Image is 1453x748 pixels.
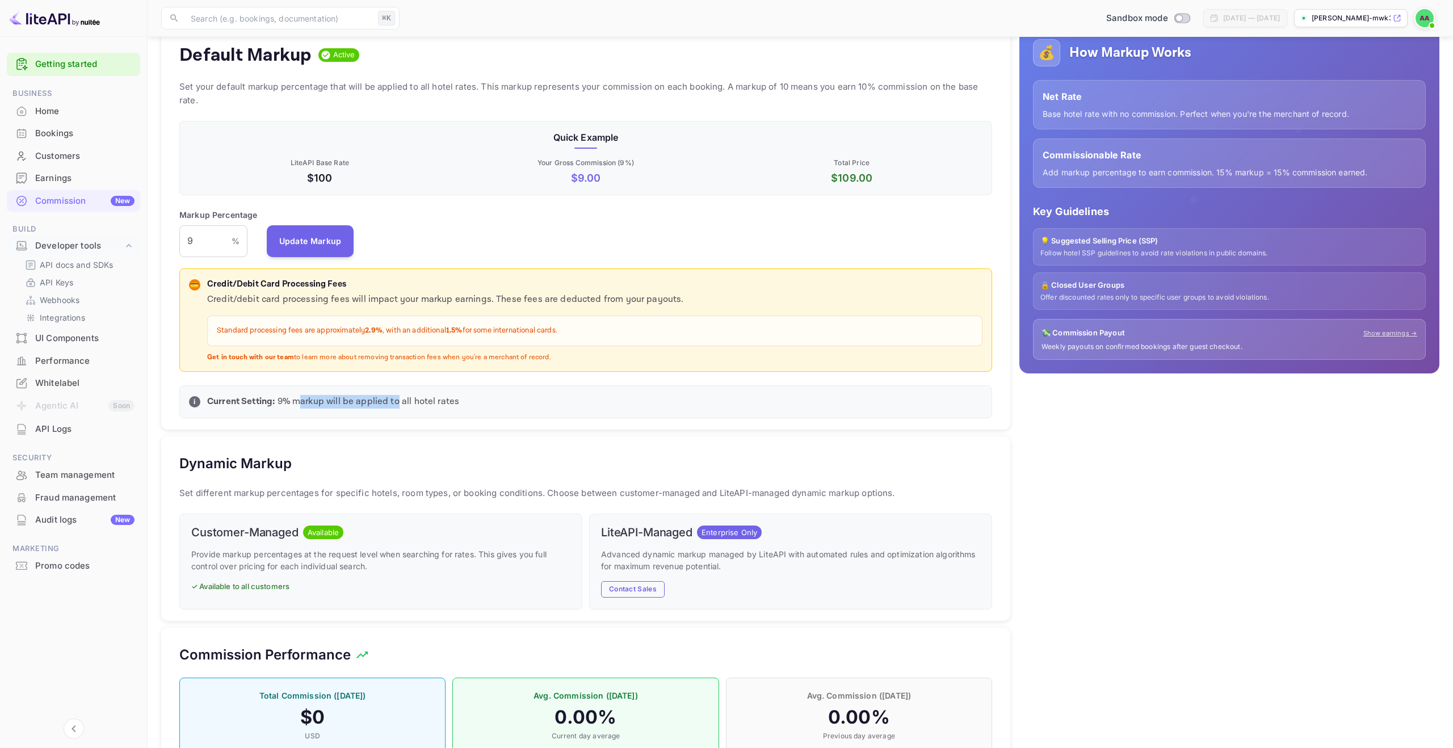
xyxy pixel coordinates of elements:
[7,100,140,123] div: Home
[191,526,299,539] h6: Customer-Managed
[207,353,982,363] p: to learn more about removing transaction fees when you're a merchant of record.
[7,87,140,100] span: Business
[207,395,982,409] p: 9 % markup will be applied to all hotel rates
[1043,166,1416,178] p: Add markup percentage to earn commission. 15% markup = 15% commission earned.
[40,294,79,306] p: Webhooks
[738,690,980,701] p: Avg. Commission ([DATE])
[40,259,114,271] p: API docs and SDKs
[9,9,100,27] img: LiteAPI logo
[7,167,140,188] a: Earnings
[7,327,140,350] div: UI Components
[267,225,354,257] button: Update Markup
[25,294,131,306] a: Webhooks
[179,486,992,500] p: Set different markup percentages for specific hotels, room types, or booking conditions. Choose b...
[1042,342,1417,352] p: Weekly payouts on confirmed bookings after guest checkout.
[7,223,140,236] span: Build
[7,464,140,485] a: Team management
[35,239,123,253] div: Developer tools
[179,646,351,664] h5: Commission Performance
[35,58,135,71] a: Getting started
[20,257,136,273] div: API docs and SDKs
[35,423,135,436] div: API Logs
[7,555,140,577] div: Promo codes
[191,731,434,741] p: USD
[191,548,570,572] p: Provide markup percentages at the request level when searching for rates. This gives you full con...
[179,80,992,107] p: Set your default markup percentage that will be applied to all hotel rates. This markup represent...
[1312,13,1391,23] p: [PERSON_NAME]-mwk3g.n...
[184,7,373,30] input: Search (e.g. bookings, documentation)
[191,690,434,701] p: Total Commission ([DATE])
[207,396,275,407] strong: Current Setting:
[20,292,136,308] div: Webhooks
[738,731,980,741] p: Previous day average
[35,377,135,390] div: Whitelabel
[25,259,131,271] a: API docs and SDKs
[207,293,982,306] p: Credit/debit card processing fees will impact your markup earnings. These fees are deducted from ...
[35,150,135,163] div: Customers
[190,280,199,290] p: 💳
[1038,43,1055,63] p: 💰
[7,464,140,486] div: Team management
[25,312,131,323] a: Integrations
[7,418,140,440] div: API Logs
[7,123,140,145] div: Bookings
[738,706,980,729] h4: 0.00 %
[446,326,463,335] strong: 1.5%
[7,372,140,394] div: Whitelabel
[1040,236,1418,247] p: 💡 Suggested Selling Price (SSP)
[1043,148,1416,162] p: Commissionable Rate
[179,44,312,66] h4: Default Markup
[7,167,140,190] div: Earnings
[365,326,383,335] strong: 2.9%
[1033,204,1426,219] p: Key Guidelines
[1223,13,1280,23] div: [DATE] — [DATE]
[20,274,136,291] div: API Keys
[601,526,692,539] h6: LiteAPI-Managed
[7,509,140,531] div: Audit logsNew
[20,309,136,326] div: Integrations
[464,706,707,729] h4: 0.00 %
[232,235,240,247] p: %
[40,276,73,288] p: API Keys
[7,53,140,76] div: Getting started
[179,455,292,473] h5: Dynamic Markup
[217,325,973,337] p: Standard processing fees are approximately , with an additional for some international cards.
[7,487,140,508] a: Fraud management
[1102,12,1194,25] div: Switch to Production mode
[1363,329,1417,338] a: Show earnings →
[378,11,395,26] div: ⌘K
[7,509,140,530] a: Audit logsNew
[1043,90,1416,103] p: Net Rate
[35,491,135,505] div: Fraud management
[7,350,140,372] div: Performance
[189,170,451,186] p: $100
[7,145,140,166] a: Customers
[35,469,135,482] div: Team management
[35,332,135,345] div: UI Components
[207,353,294,362] strong: Get in touch with our team
[7,327,140,348] a: UI Components
[194,397,195,407] p: i
[207,278,982,291] p: Credit/Debit Card Processing Fees
[189,131,982,144] p: Quick Example
[1106,12,1168,25] span: Sandbox mode
[7,418,140,439] a: API Logs
[1042,327,1125,339] p: 💸 Commission Payout
[601,548,980,572] p: Advanced dynamic markup managed by LiteAPI with automated rules and optimization algorithms for m...
[721,170,982,186] p: $ 109.00
[7,100,140,121] a: Home
[464,731,707,741] p: Current day average
[35,105,135,118] div: Home
[35,127,135,140] div: Bookings
[7,487,140,509] div: Fraud management
[35,560,135,573] div: Promo codes
[697,527,762,539] span: Enterprise Only
[329,49,360,61] span: Active
[7,145,140,167] div: Customers
[7,236,140,256] div: Developer tools
[7,123,140,144] a: Bookings
[35,172,135,185] div: Earnings
[464,690,707,701] p: Avg. Commission ([DATE])
[191,706,434,729] h4: $ 0
[1069,44,1191,62] h5: How Markup Works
